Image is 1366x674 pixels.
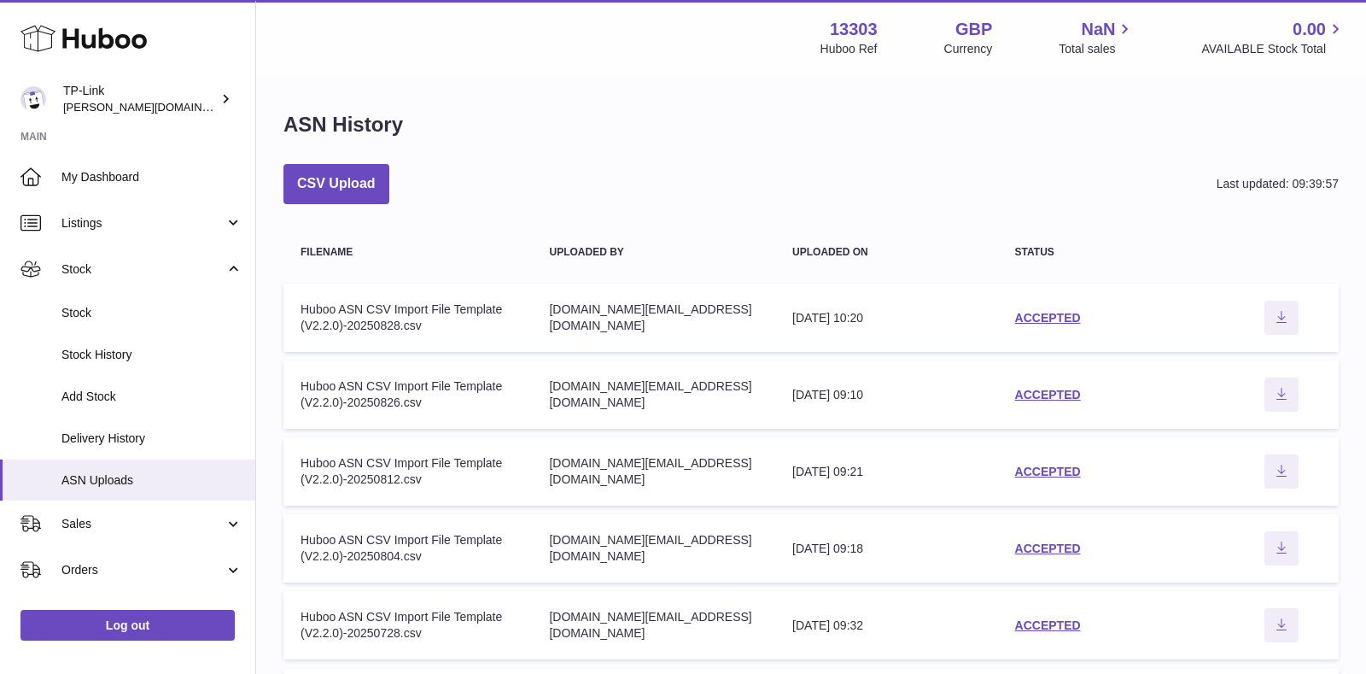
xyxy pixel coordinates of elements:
div: [DATE] 09:10 [792,387,981,403]
th: Filename [283,230,532,275]
div: Huboo ASN CSV Import File Template (V2.2.0)-20250826.csv [301,378,515,411]
span: ASN Uploads [61,472,242,489]
span: Orders [61,562,225,578]
div: Huboo ASN CSV Import File Template (V2.2.0)-20250804.csv [301,532,515,565]
strong: 13303 [830,18,878,41]
div: [DOMAIN_NAME][EMAIL_ADDRESS][DOMAIN_NAME] [549,532,758,565]
div: [DATE] 10:20 [792,310,981,326]
span: Total sales [1059,41,1135,57]
div: [DATE] 09:32 [792,618,981,634]
a: ACCEPTED [1015,311,1081,325]
strong: GBP [955,18,992,41]
div: [DOMAIN_NAME][EMAIL_ADDRESS][DOMAIN_NAME] [549,302,758,334]
div: Huboo ASN CSV Import File Template (V2.2.0)-20250828.csv [301,302,515,334]
button: Download ASN file [1264,454,1299,489]
a: Log out [20,610,235,641]
th: actions [1223,230,1339,275]
span: Add Stock [61,389,242,405]
span: AVAILABLE Stock Total [1201,41,1346,57]
button: Download ASN file [1264,608,1299,642]
span: Stock [61,305,242,321]
span: Sales [61,516,225,532]
div: Huboo ASN CSV Import File Template (V2.2.0)-20250812.csv [301,455,515,488]
div: [DOMAIN_NAME][EMAIL_ADDRESS][DOMAIN_NAME] [549,609,758,642]
a: 0.00 AVAILABLE Stock Total [1201,18,1346,57]
th: Uploaded on [775,230,998,275]
span: 0.00 [1293,18,1326,41]
th: Status [998,230,1224,275]
div: [DATE] 09:18 [792,541,981,557]
div: Last updated: 09:39:57 [1217,176,1339,192]
a: ACCEPTED [1015,618,1081,632]
h1: ASN History [283,111,403,138]
span: Listings [61,215,225,232]
th: Uploaded by [532,230,775,275]
div: [DOMAIN_NAME][EMAIL_ADDRESS][DOMAIN_NAME] [549,455,758,488]
div: Huboo Ref [820,41,878,57]
span: Stock [61,261,225,278]
a: ACCEPTED [1015,465,1081,478]
div: Currency [944,41,993,57]
button: Download ASN file [1264,301,1299,335]
span: [PERSON_NAME][DOMAIN_NAME][EMAIL_ADDRESS][DOMAIN_NAME] [63,100,431,114]
span: Delivery History [61,431,242,447]
span: NaN [1081,18,1115,41]
span: My Dashboard [61,169,242,185]
img: susie.li@tp-link.com [20,86,46,112]
div: Huboo ASN CSV Import File Template (V2.2.0)-20250728.csv [301,609,515,642]
a: ACCEPTED [1015,542,1081,555]
a: NaN Total sales [1059,18,1135,57]
button: Download ASN file [1264,531,1299,566]
a: ACCEPTED [1015,388,1081,401]
button: Download ASN file [1264,378,1299,412]
span: Stock History [61,347,242,363]
div: [DOMAIN_NAME][EMAIL_ADDRESS][DOMAIN_NAME] [549,378,758,411]
div: [DATE] 09:21 [792,464,981,480]
button: CSV Upload [283,164,389,204]
div: TP-Link [63,83,217,115]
